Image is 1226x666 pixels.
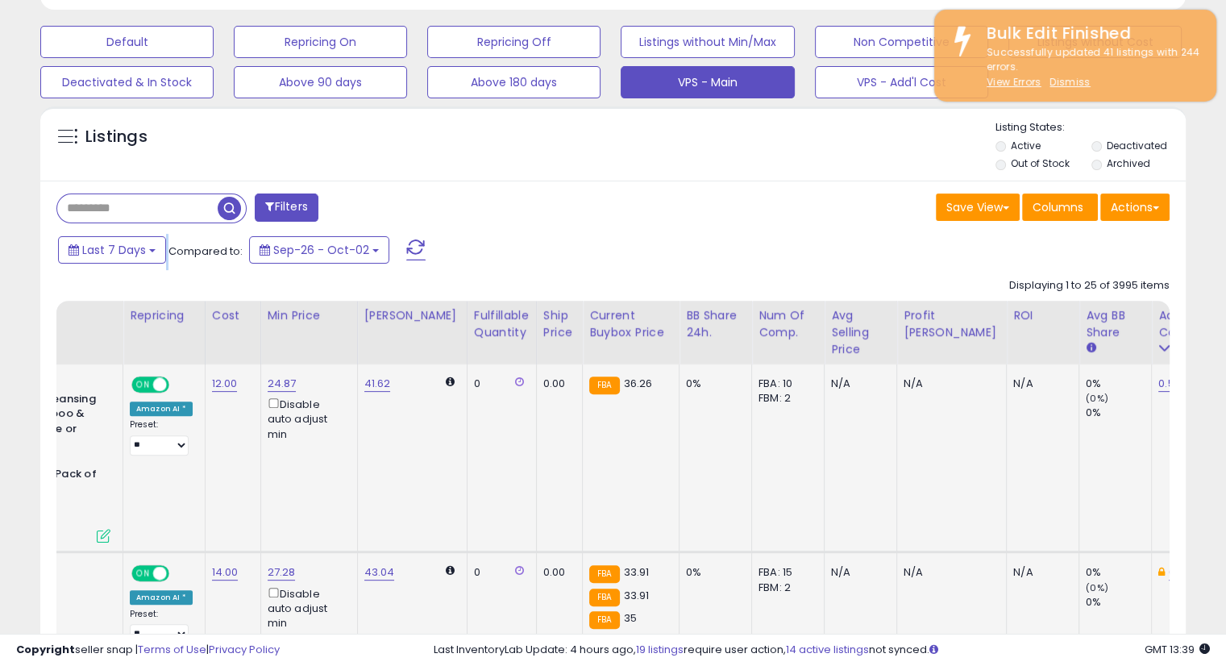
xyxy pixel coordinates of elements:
div: 0% [686,377,739,391]
div: FBM: 2 [758,391,812,406]
div: Last InventoryLab Update: 4 hours ago, require user action, not synced. [434,643,1210,658]
small: (0%) [1086,392,1108,405]
span: ON [133,378,153,392]
label: Archived [1106,156,1149,170]
small: Avg BB Share. [1086,341,1095,356]
button: Columns [1022,194,1098,221]
a: 27.28 [268,564,296,581]
button: Save View [936,194,1020,221]
div: Displaying 1 to 25 of 3995 items [1009,278,1170,293]
div: Additional Cost [1158,307,1217,341]
button: Default [40,26,214,58]
span: ON [133,567,153,581]
button: Above 90 days [234,66,407,98]
div: Amazon AI * [130,402,193,416]
span: 36.26 [624,376,653,391]
div: [PERSON_NAME] [364,307,460,324]
div: Fulfillable Quantity [474,307,530,341]
div: 0% [1086,406,1151,420]
div: Preset: [130,419,193,456]
small: FBA [589,611,619,629]
span: OFF [167,378,193,392]
span: 33.91 [624,588,650,603]
small: (0%) [1086,581,1108,594]
strong: Copyright [16,642,75,657]
div: Profit [PERSON_NAME] [904,307,1000,341]
span: 33.91 [624,564,650,580]
small: FBA [589,377,619,394]
div: 0 [474,377,524,391]
div: Disable auto adjust min [268,395,345,442]
label: Deactivated [1106,139,1166,152]
label: Out of Stock [1011,156,1070,170]
div: N/A [904,377,994,391]
div: Successfully updated 41 listings with 244 errors. [975,45,1204,90]
div: 0.00 [543,377,570,391]
small: FBA [589,589,619,606]
div: Cost [212,307,254,324]
button: VPS - Main [621,66,794,98]
span: 35 [624,610,637,626]
div: FBA: 10 [758,377,812,391]
button: Filters [255,194,318,222]
div: 0 [474,565,524,580]
button: Repricing On [234,26,407,58]
div: Bulk Edit Finished [975,22,1204,45]
div: 0% [1086,565,1151,580]
a: View Errors [987,75,1041,89]
div: Num of Comp. [758,307,817,341]
div: seller snap | | [16,643,280,658]
div: Avg BB Share [1086,307,1145,341]
div: N/A [1013,565,1066,580]
div: Disable auto adjust min [268,585,345,631]
button: Listings without Min/Max [621,26,794,58]
span: Last 7 Days [82,242,146,258]
div: Current Buybox Price [589,307,672,341]
div: ROI [1013,307,1072,324]
a: 0.55 [1158,376,1181,392]
a: 14.00 [212,564,239,581]
a: Terms of Use [138,642,206,657]
a: 19 listings [636,642,684,657]
button: Deactivated & In Stock [40,66,214,98]
div: Preset: [130,609,193,645]
div: Avg Selling Price [831,307,890,358]
div: N/A [904,565,994,580]
div: Min Price [268,307,351,324]
a: Privacy Policy [209,642,280,657]
span: Compared to: [168,244,243,259]
span: OFF [167,567,193,581]
a: 14 active listings [786,642,869,657]
a: 0.00 [1169,564,1191,581]
u: Dismiss [1049,75,1090,89]
a: 12.00 [212,376,238,392]
a: 41.62 [364,376,391,392]
button: Actions [1100,194,1170,221]
button: Above 180 days [427,66,601,98]
div: N/A [831,377,884,391]
small: FBA [589,565,619,583]
div: 0.00 [543,565,570,580]
button: Non Competitive [815,26,988,58]
a: 43.04 [364,564,395,581]
div: BB Share 24h. [686,307,745,341]
div: Amazon AI * [130,590,193,605]
div: 0% [1086,377,1151,391]
label: Active [1011,139,1041,152]
div: 0% [686,565,739,580]
div: FBM: 2 [758,581,812,595]
div: N/A [831,565,884,580]
h5: Listings [85,126,148,148]
div: Ship Price [543,307,576,341]
div: N/A [1013,377,1066,391]
p: Listing States: [995,120,1186,135]
div: 0% [1086,595,1151,610]
button: Last 7 Days [58,236,166,264]
button: Repricing Off [427,26,601,58]
span: Columns [1033,199,1083,215]
span: Sep-26 - Oct-02 [273,242,369,258]
span: 2025-10-10 13:39 GMT [1145,642,1210,657]
button: Sep-26 - Oct-02 [249,236,389,264]
div: Repricing [130,307,198,324]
